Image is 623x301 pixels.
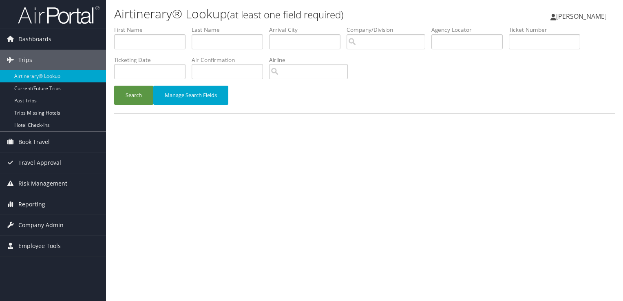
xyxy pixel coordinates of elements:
label: Ticketing Date [114,56,192,64]
span: Book Travel [18,132,50,152]
label: Last Name [192,26,269,34]
span: Trips [18,50,32,70]
span: [PERSON_NAME] [556,12,607,21]
button: Manage Search Fields [153,86,228,105]
span: Employee Tools [18,236,61,256]
label: Air Confirmation [192,56,269,64]
label: Company/Division [347,26,431,34]
label: Agency Locator [431,26,509,34]
span: Travel Approval [18,153,61,173]
label: Airline [269,56,354,64]
label: Arrival City [269,26,347,34]
span: Dashboards [18,29,51,49]
span: Risk Management [18,173,67,194]
small: (at least one field required) [227,8,344,21]
img: airportal-logo.png [18,5,99,24]
span: Reporting [18,194,45,215]
label: Ticket Number [509,26,586,34]
button: Search [114,86,153,105]
a: [PERSON_NAME] [550,4,615,29]
span: Company Admin [18,215,64,235]
h1: Airtinerary® Lookup [114,5,448,22]
label: First Name [114,26,192,34]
